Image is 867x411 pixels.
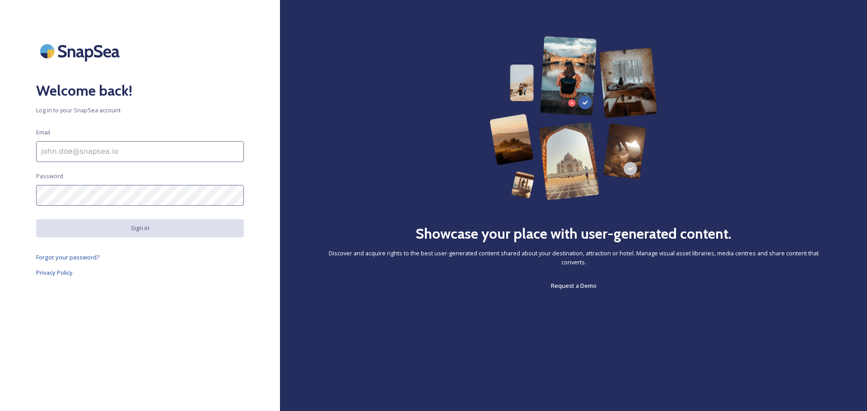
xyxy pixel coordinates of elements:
[36,106,244,115] span: Log in to your SnapSea account
[36,141,244,162] input: john.doe@snapsea.io
[316,249,831,266] span: Discover and acquire rights to the best user-generated content shared about your destination, att...
[36,267,244,278] a: Privacy Policy
[36,252,244,263] a: Forgot your password?
[36,172,63,180] span: Password
[415,223,732,245] h2: Showcase your place with user-generated content.
[489,36,657,200] img: 63b42ca75bacad526042e722_Group%20154-p-800.png
[36,80,244,102] h2: Welcome back!
[551,282,597,290] span: Request a Demo
[36,253,100,261] span: Forgot your password?
[36,268,73,277] span: Privacy Policy
[36,36,126,66] img: SnapSea Logo
[36,219,244,237] button: Sign in
[551,280,597,291] a: Request a Demo
[36,128,50,137] span: Email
